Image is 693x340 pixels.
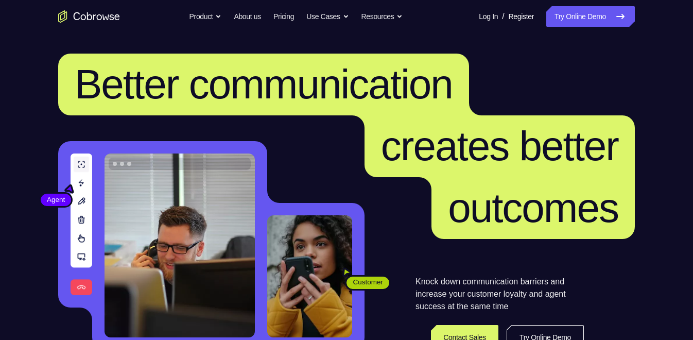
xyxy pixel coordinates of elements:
img: A customer holding their phone [267,215,352,337]
a: Pricing [273,6,294,27]
a: About us [234,6,261,27]
a: Register [509,6,534,27]
a: Try Online Demo [546,6,635,27]
span: Better communication [75,61,453,107]
span: creates better [381,123,618,169]
button: Resources [361,6,403,27]
img: A customer support agent talking on the phone [105,154,255,337]
a: Go to the home page [58,10,120,23]
span: / [502,10,504,23]
a: Log In [479,6,498,27]
button: Product [189,6,222,27]
button: Use Cases [306,6,349,27]
p: Knock down communication barriers and increase your customer loyalty and agent success at the sam... [415,276,584,313]
span: outcomes [448,185,618,231]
